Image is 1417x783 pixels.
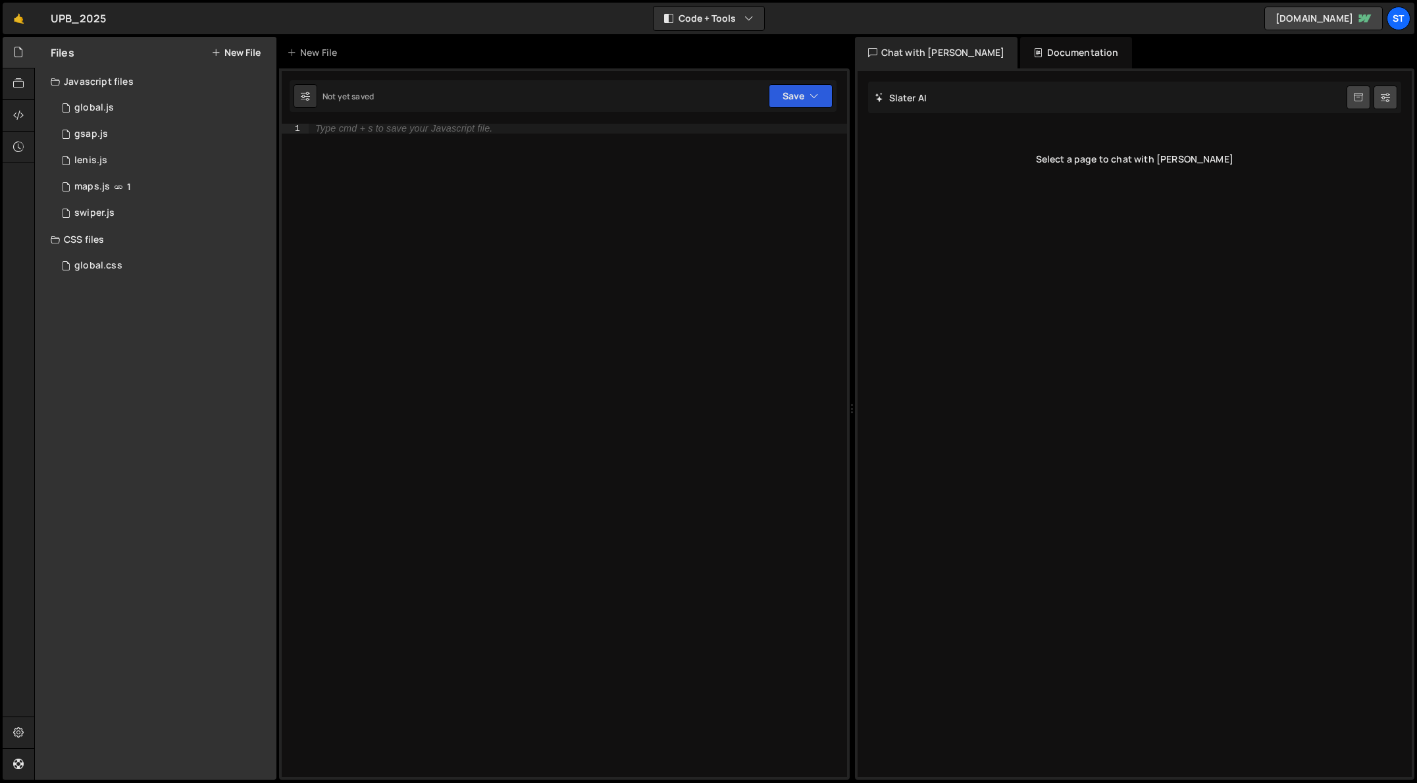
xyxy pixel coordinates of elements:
[51,253,276,279] div: 13113/32557.css
[769,84,833,108] button: Save
[654,7,764,30] button: Code + Tools
[855,37,1018,68] div: Chat with [PERSON_NAME]
[74,260,122,272] div: global.css
[35,68,276,95] div: Javascript files
[51,45,74,60] h2: Files
[282,124,309,134] div: 1
[74,207,115,219] div: swiper.js
[74,102,114,114] div: global.js
[127,182,131,192] span: 1
[1264,7,1383,30] a: [DOMAIN_NAME]
[51,200,276,226] div: 13113/32556.js
[51,174,276,200] div: 13113/32653.js
[51,95,276,121] div: 13113/32509.js
[322,91,374,102] div: Not yet saved
[74,155,107,166] div: lenis.js
[1387,7,1410,30] a: st
[74,128,108,140] div: gsap.js
[1020,37,1131,68] div: Documentation
[868,133,1402,186] div: Select a page to chat with [PERSON_NAME]
[51,11,106,26] div: UPB_2025
[287,46,342,59] div: New File
[74,181,110,193] div: maps.js
[51,147,276,174] div: 13113/32554.js
[3,3,35,34] a: 🤙
[315,124,492,134] div: Type cmd + s to save your Javascript file.
[875,91,927,104] h2: Slater AI
[35,226,276,253] div: CSS files
[211,47,261,58] button: New File
[51,121,276,147] div: 13113/32555.js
